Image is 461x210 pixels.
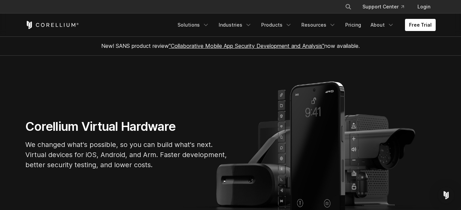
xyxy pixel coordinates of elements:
h1: Corellium Virtual Hardware [25,119,228,134]
a: Resources [297,19,340,31]
div: Open Intercom Messenger [438,187,454,203]
a: Free Trial [405,19,436,31]
span: New! SANS product review now available. [101,42,360,49]
div: Navigation Menu [337,1,436,13]
a: Login [412,1,436,13]
button: Search [342,1,354,13]
a: Pricing [341,19,365,31]
a: Solutions [173,19,213,31]
a: Products [257,19,296,31]
a: Corellium Home [25,21,79,29]
a: "Collaborative Mobile App Security Development and Analysis" [169,42,324,49]
a: Industries [215,19,256,31]
p: We changed what's possible, so you can build what's next. Virtual devices for iOS, Android, and A... [25,140,228,170]
a: About [367,19,398,31]
div: Navigation Menu [173,19,436,31]
a: Support Center [357,1,409,13]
